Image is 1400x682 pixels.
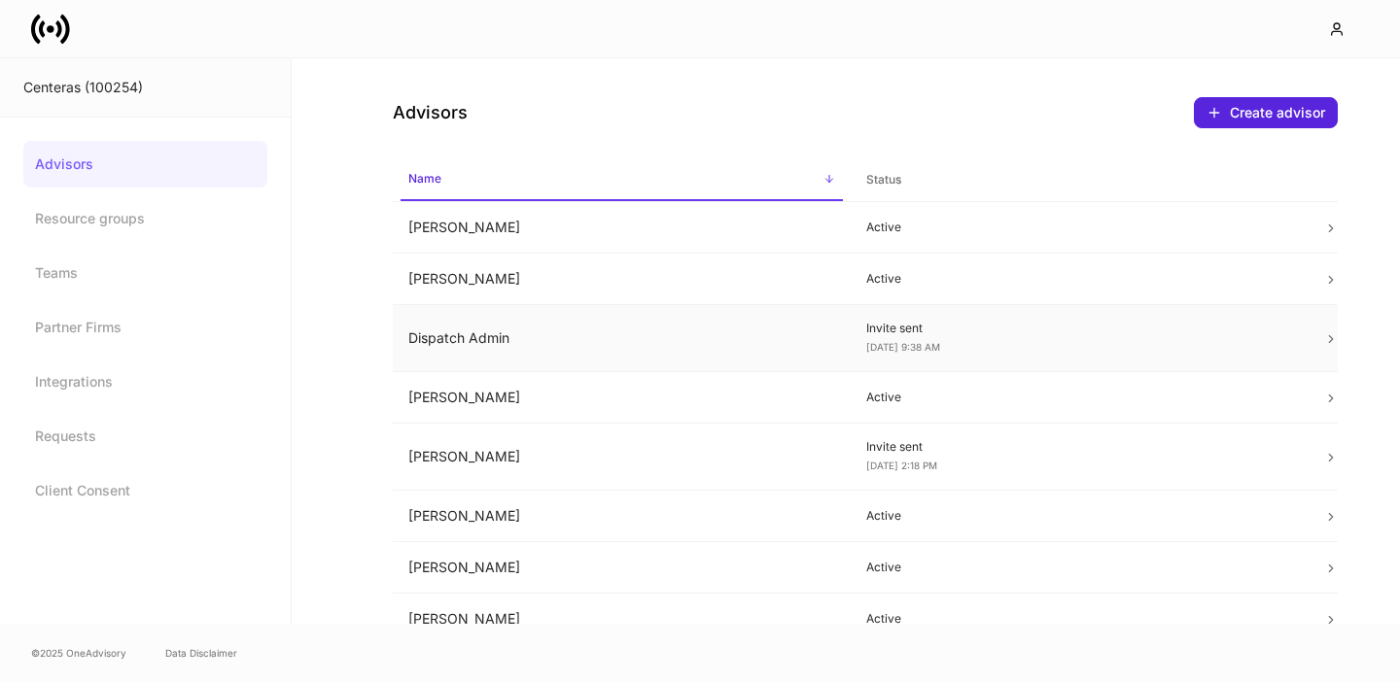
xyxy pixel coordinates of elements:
[866,460,937,471] span: [DATE] 2:18 PM
[866,439,1293,455] p: Invite sent
[866,560,1293,575] p: Active
[393,594,851,645] td: [PERSON_NAME]
[401,159,843,201] span: Name
[408,169,441,188] h6: Name
[393,542,851,594] td: [PERSON_NAME]
[866,170,901,188] h6: Status
[1194,97,1338,128] button: Create advisor
[393,101,468,124] h4: Advisors
[858,160,1301,200] span: Status
[23,141,267,188] a: Advisors
[165,645,237,661] a: Data Disclaimer
[23,467,267,514] a: Client Consent
[866,341,940,353] span: [DATE] 9:38 AM
[866,508,1293,524] p: Active
[393,305,851,372] td: Dispatch Admin
[866,611,1293,627] p: Active
[393,491,851,542] td: [PERSON_NAME]
[393,372,851,424] td: [PERSON_NAME]
[23,413,267,460] a: Requests
[866,220,1293,235] p: Active
[1207,105,1325,120] div: Create advisor
[23,250,267,296] a: Teams
[866,390,1293,405] p: Active
[393,202,851,254] td: [PERSON_NAME]
[866,271,1293,287] p: Active
[393,424,851,491] td: [PERSON_NAME]
[23,304,267,351] a: Partner Firms
[31,645,126,661] span: © 2025 OneAdvisory
[866,321,1293,336] p: Invite sent
[23,78,267,97] div: Centeras (100254)
[23,358,267,405] a: Integrations
[393,254,851,305] td: [PERSON_NAME]
[23,195,267,242] a: Resource groups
